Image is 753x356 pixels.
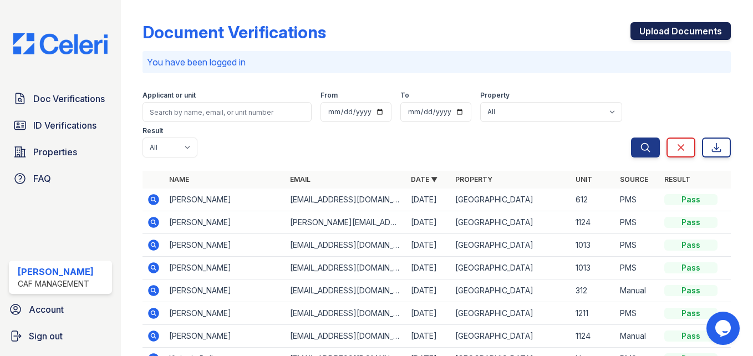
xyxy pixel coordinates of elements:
[286,234,406,257] td: [EMAIL_ADDRESS][DOMAIN_NAME]
[664,262,718,273] div: Pass
[169,175,189,184] a: Name
[286,189,406,211] td: [EMAIL_ADDRESS][DOMAIN_NAME]
[406,302,451,325] td: [DATE]
[9,167,112,190] a: FAQ
[615,189,660,211] td: PMS
[571,234,615,257] td: 1013
[18,278,94,289] div: CAF Management
[571,302,615,325] td: 1211
[664,240,718,251] div: Pass
[480,91,510,100] label: Property
[320,91,338,100] label: From
[286,325,406,348] td: [EMAIL_ADDRESS][DOMAIN_NAME]
[571,279,615,302] td: 312
[4,325,116,347] a: Sign out
[9,141,112,163] a: Properties
[664,217,718,228] div: Pass
[451,302,572,325] td: [GEOGRAPHIC_DATA]
[451,234,572,257] td: [GEOGRAPHIC_DATA]
[286,302,406,325] td: [EMAIL_ADDRESS][DOMAIN_NAME]
[18,265,94,278] div: [PERSON_NAME]
[29,303,64,316] span: Account
[451,257,572,279] td: [GEOGRAPHIC_DATA]
[290,175,311,184] a: Email
[165,189,286,211] td: [PERSON_NAME]
[411,175,437,184] a: Date ▼
[615,302,660,325] td: PMS
[451,325,572,348] td: [GEOGRAPHIC_DATA]
[406,189,451,211] td: [DATE]
[571,189,615,211] td: 612
[33,145,77,159] span: Properties
[33,172,51,185] span: FAQ
[165,279,286,302] td: [PERSON_NAME]
[165,302,286,325] td: [PERSON_NAME]
[4,33,116,54] img: CE_Logo_Blue-a8612792a0a2168367f1c8372b55b34899dd931a85d93a1a3d3e32e68fde9ad4.png
[571,211,615,234] td: 1124
[33,119,96,132] span: ID Verifications
[615,257,660,279] td: PMS
[451,211,572,234] td: [GEOGRAPHIC_DATA]
[664,175,690,184] a: Result
[143,91,196,100] label: Applicant or unit
[615,234,660,257] td: PMS
[33,92,105,105] span: Doc Verifications
[406,279,451,302] td: [DATE]
[620,175,648,184] a: Source
[4,298,116,321] a: Account
[406,325,451,348] td: [DATE]
[143,102,312,122] input: Search by name, email, or unit number
[9,114,112,136] a: ID Verifications
[286,257,406,279] td: [EMAIL_ADDRESS][DOMAIN_NAME]
[29,329,63,343] span: Sign out
[615,211,660,234] td: PMS
[664,285,718,296] div: Pass
[400,91,409,100] label: To
[451,189,572,211] td: [GEOGRAPHIC_DATA]
[664,330,718,342] div: Pass
[165,257,286,279] td: [PERSON_NAME]
[406,234,451,257] td: [DATE]
[571,325,615,348] td: 1124
[706,312,742,345] iframe: chat widget
[630,22,731,40] a: Upload Documents
[286,211,406,234] td: [PERSON_NAME][EMAIL_ADDRESS][DOMAIN_NAME]
[143,126,163,135] label: Result
[571,257,615,279] td: 1013
[165,325,286,348] td: [PERSON_NAME]
[664,308,718,319] div: Pass
[664,194,718,205] div: Pass
[615,279,660,302] td: Manual
[455,175,492,184] a: Property
[406,211,451,234] td: [DATE]
[615,325,660,348] td: Manual
[286,279,406,302] td: [EMAIL_ADDRESS][DOMAIN_NAME]
[406,257,451,279] td: [DATE]
[451,279,572,302] td: [GEOGRAPHIC_DATA]
[165,211,286,234] td: [PERSON_NAME]
[165,234,286,257] td: [PERSON_NAME]
[143,22,326,42] div: Document Verifications
[9,88,112,110] a: Doc Verifications
[147,55,726,69] p: You have been logged in
[576,175,592,184] a: Unit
